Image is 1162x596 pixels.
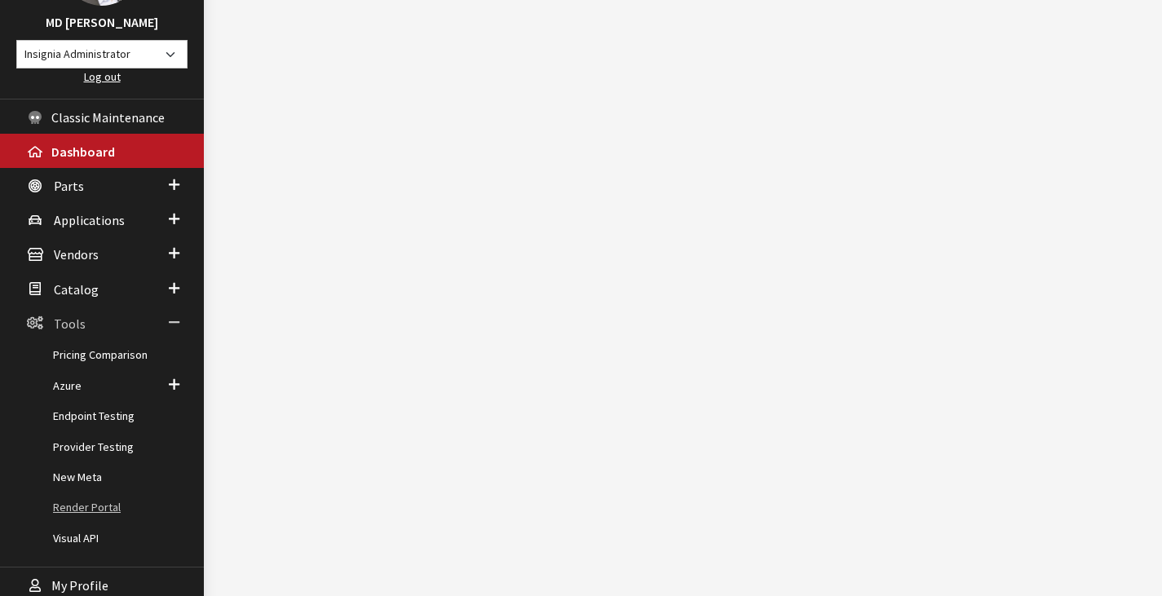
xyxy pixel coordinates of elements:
[84,69,121,84] a: Log out
[53,378,82,393] span: Azure
[51,577,108,594] span: My Profile
[51,109,165,126] span: Classic Maintenance
[16,12,188,32] h3: MD [PERSON_NAME]
[51,143,115,160] span: Dashboard
[54,247,99,263] span: Vendors
[54,178,84,194] span: Parts
[54,316,86,332] span: Tools
[54,281,99,298] span: Catalog
[54,212,125,228] span: Applications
